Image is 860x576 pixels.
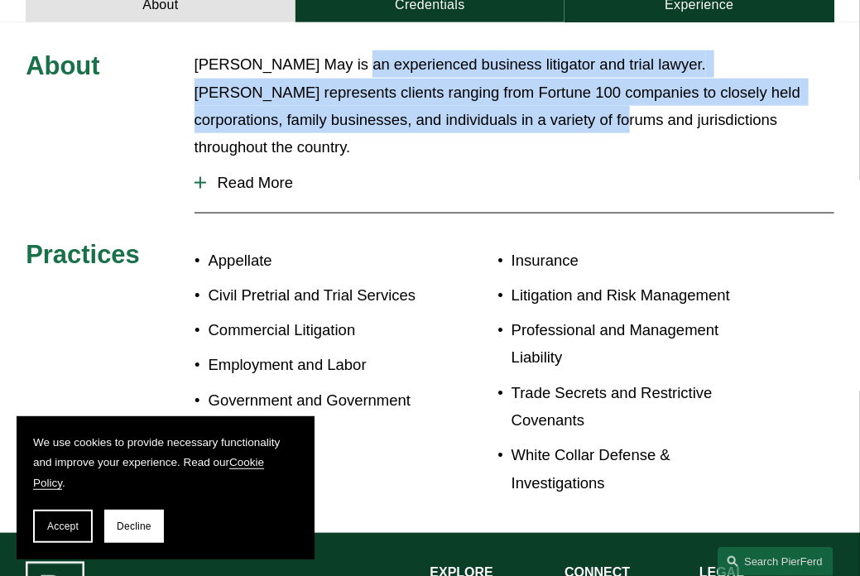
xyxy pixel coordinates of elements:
p: Trade Secrets and Restrictive Covenants [512,380,767,435]
p: We use cookies to provide necessary functionality and improve your experience. Read our . [33,433,298,493]
p: Government and Government Affairs [209,387,430,443]
span: Accept [47,521,79,532]
section: Cookie banner [17,416,315,559]
p: Employment and Labor [209,352,430,379]
button: Accept [33,510,93,543]
p: White Collar Defense & Investigations [512,442,767,497]
button: Read More [195,161,834,204]
a: Cookie Policy [33,456,264,488]
button: Decline [104,510,164,543]
p: Commercial Litigation [209,317,430,344]
p: Appellate [209,247,430,274]
a: Search this site [718,547,834,576]
span: Decline [117,521,151,532]
span: About [26,51,99,80]
p: Civil Pretrial and Trial Services [209,281,430,309]
p: Insurance [512,247,767,274]
p: [PERSON_NAME] May is an experienced business litigator and trial lawyer. [PERSON_NAME] represents... [195,50,834,161]
p: Litigation and Risk Management [512,281,767,309]
span: Read More [206,174,834,192]
p: Professional and Management Liability [512,317,767,372]
span: Practices [26,240,140,269]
